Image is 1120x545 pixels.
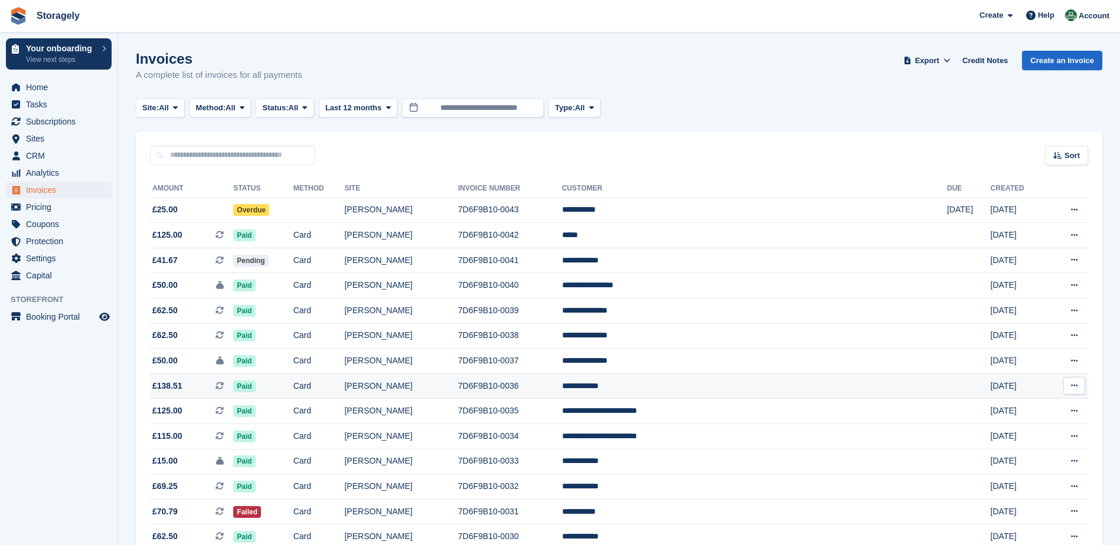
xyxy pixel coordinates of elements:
a: menu [6,267,112,284]
span: Sites [26,130,97,147]
a: menu [6,79,112,96]
a: Storagely [32,6,84,25]
span: Last 12 months [325,102,381,114]
td: Card [293,373,345,399]
a: menu [6,216,112,232]
span: Paid [233,380,255,392]
td: [DATE] [991,273,1047,298]
span: Paid [233,455,255,467]
td: [DATE] [991,298,1047,324]
span: All [226,102,236,114]
span: Paid [233,305,255,317]
td: 7D6F9B10-0032 [458,474,562,500]
span: £15.00 [152,455,178,467]
span: Invoices [26,182,97,198]
span: Method: [196,102,226,114]
a: menu [6,250,112,267]
span: Settings [26,250,97,267]
span: Paid [233,229,255,241]
td: [PERSON_NAME] [344,273,458,298]
td: [PERSON_NAME] [344,373,458,399]
td: 7D6F9B10-0037 [458,349,562,374]
span: £62.50 [152,304,178,317]
span: Home [26,79,97,96]
th: Due [947,179,991,198]
span: £125.00 [152,229,182,241]
th: Status [233,179,293,198]
span: £41.67 [152,254,178,267]
span: Status: [262,102,288,114]
span: Tasks [26,96,97,113]
a: menu [6,233,112,249]
td: Card [293,223,345,248]
a: Create an Invoice [1022,51,1102,70]
td: [DATE] [991,248,1047,273]
span: Paid [233,481,255,493]
td: 7D6F9B10-0036 [458,373,562,399]
td: 7D6F9B10-0034 [458,424,562,449]
span: Paid [233,280,255,291]
span: £50.00 [152,354,178,367]
a: menu [6,308,112,325]
button: Type: All [548,99,600,118]
span: Account [1079,10,1109,22]
td: [PERSON_NAME] [344,424,458,449]
td: [DATE] [991,499,1047,524]
td: Card [293,298,345,324]
td: [PERSON_NAME] [344,449,458,474]
td: Card [293,349,345,374]
td: Card [293,273,345,298]
span: All [289,102,299,114]
td: [PERSON_NAME] [344,223,458,248]
span: £70.79 [152,505,178,518]
a: menu [6,147,112,164]
span: Sort [1065,150,1080,162]
td: 7D6F9B10-0041 [458,248,562,273]
span: £138.51 [152,380,182,392]
a: Preview store [97,310,112,324]
span: Paid [233,405,255,417]
button: Site: All [136,99,185,118]
td: 7D6F9B10-0033 [458,449,562,474]
img: stora-icon-8386f47178a22dfd0bd8f6a31ec36ba5ce8667c1dd55bd0f319d3a0aa187defe.svg [9,7,27,25]
td: Card [293,323,345,349]
span: Help [1038,9,1054,21]
th: Method [293,179,345,198]
span: Export [915,55,939,67]
td: [PERSON_NAME] [344,323,458,349]
td: [DATE] [991,449,1047,474]
td: [DATE] [991,373,1047,399]
td: 7D6F9B10-0040 [458,273,562,298]
span: Paid [233,355,255,367]
span: All [575,102,585,114]
td: [DATE] [991,424,1047,449]
a: menu [6,165,112,181]
td: 7D6F9B10-0031 [458,499,562,524]
button: Method: All [190,99,252,118]
span: Booking Portal [26,308,97,325]
span: Paid [233,531,255,543]
td: [PERSON_NAME] [344,298,458,324]
span: Type: [555,102,575,114]
td: [DATE] [947,198,991,223]
td: 7D6F9B10-0039 [458,298,562,324]
span: CRM [26,147,97,164]
span: Site: [142,102,159,114]
td: [PERSON_NAME] [344,349,458,374]
td: Card [293,424,345,449]
a: Credit Notes [958,51,1013,70]
span: Failed [233,506,261,518]
span: £25.00 [152,203,178,216]
th: Amount [150,179,233,198]
span: £62.50 [152,329,178,342]
span: Paid [233,431,255,442]
span: Subscriptions [26,113,97,130]
span: Pending [233,255,268,267]
th: Customer [562,179,947,198]
span: £125.00 [152,405,182,417]
td: Card [293,499,345,524]
td: [PERSON_NAME] [344,399,458,424]
td: Card [293,399,345,424]
td: [PERSON_NAME] [344,499,458,524]
a: menu [6,182,112,198]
